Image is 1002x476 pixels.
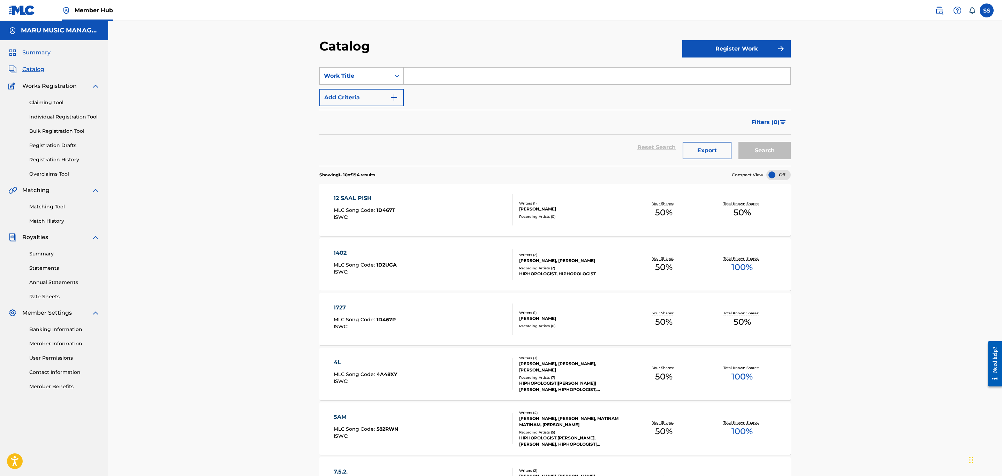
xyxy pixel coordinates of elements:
a: Individual Registration Tool [29,113,100,121]
div: Recording Artists ( 0 ) [519,214,624,219]
span: Matching [22,186,50,194]
img: Matching [8,186,17,194]
span: Summary [22,48,51,57]
span: 1D467P [377,316,396,323]
p: Your Shares: [652,310,675,316]
p: Your Shares: [652,201,675,206]
div: [PERSON_NAME] [519,206,624,212]
div: [PERSON_NAME] [519,315,624,322]
div: [PERSON_NAME], [PERSON_NAME] [519,258,624,264]
div: Writers ( 4 ) [519,410,624,415]
a: SummarySummary [8,48,51,57]
a: 1727MLC Song Code:1D467PISWC:Writers (1)[PERSON_NAME]Recording Artists (0)Your Shares:50%Total Kn... [319,293,791,345]
p: Total Known Shares: [723,420,761,425]
a: Rate Sheets [29,293,100,300]
button: Filters (0) [747,114,791,131]
span: 50 % [655,316,673,328]
img: help [953,6,962,15]
img: filter [780,120,786,124]
iframe: Resource Center [982,336,1002,392]
span: 100 % [731,261,753,274]
img: Works Registration [8,82,17,90]
div: [PERSON_NAME], [PERSON_NAME], MATINAM MATINAM, [PERSON_NAME] [519,415,624,428]
span: 582RWN [377,426,398,432]
span: ISWC : [334,214,350,220]
span: 50 % [655,370,673,383]
div: Help [950,3,964,17]
img: MLC Logo [8,5,35,15]
span: MLC Song Code : [334,426,377,432]
p: Showing 1 - 10 of 194 results [319,172,375,178]
img: Summary [8,48,17,57]
a: 12 SAAL PISHMLC Song Code:1D467TISWC:Writers (1)[PERSON_NAME]Recording Artists (0)Your Shares:50%... [319,184,791,236]
p: Total Known Shares: [723,201,761,206]
div: 1727 [334,304,396,312]
div: 4L [334,358,397,367]
div: Recording Artists ( 7 ) [519,375,624,380]
iframe: Chat Widget [846,196,1002,476]
p: Total Known Shares: [723,365,761,370]
div: Writers ( 2 ) [519,468,624,473]
img: f7272a7cc735f4ea7f67.svg [777,45,785,53]
img: expand [91,186,100,194]
span: 1D467T [377,207,395,213]
h5: MARU MUSIC MANAGEMENT [21,26,100,34]
a: CatalogCatalog [8,65,44,74]
div: HIPHOPOLOGIST|[PERSON_NAME]|[PERSON_NAME], HIPHOPOLOGIST,[PERSON_NAME],[PERSON_NAME], HIPHOPOLOGI... [519,380,624,393]
p: Your Shares: [652,256,675,261]
img: Royalties [8,233,17,241]
span: 4A48XY [377,371,397,377]
img: 9d2ae6d4665cec9f34b9.svg [390,93,398,102]
div: Recording Artists ( 5 ) [519,430,624,435]
a: Annual Statements [29,279,100,286]
span: Filters ( 0 ) [751,118,780,126]
img: expand [91,309,100,317]
img: Member Settings [8,309,17,317]
div: Notifications [969,7,976,14]
div: 1402 [334,249,397,257]
a: Bulk Registration Tool [29,128,100,135]
img: expand [91,82,100,90]
a: Statements [29,264,100,272]
div: HIPHOPOLOGIST,[PERSON_NAME],[PERSON_NAME], HIPHOPOLOGIST|[PERSON_NAME], HIPHOPOLOGIST, HIPHOPOLOG... [519,435,624,447]
span: 100 % [731,370,753,383]
div: Writers ( 2 ) [519,252,624,258]
a: Overclaims Tool [29,170,100,178]
p: Your Shares: [652,420,675,425]
div: Recording Artists ( 0 ) [519,323,624,329]
p: Total Known Shares: [723,256,761,261]
a: 4LMLC Song Code:4A48XYISWC:Writers (3)[PERSON_NAME], [PERSON_NAME], [PERSON_NAME]Recording Artist... [319,348,791,400]
div: 12 SAAL PISH [334,194,395,202]
div: 7.5.2. [334,468,396,476]
span: Royalties [22,233,48,241]
div: Writers ( 1 ) [519,310,624,315]
div: Writers ( 3 ) [519,355,624,361]
span: MLC Song Code : [334,316,377,323]
div: Work Title [324,72,387,80]
div: HIPHOPOLOGIST, HIPHOPOLOGIST [519,271,624,277]
h2: Catalog [319,38,373,54]
a: Member Benefits [29,383,100,390]
button: Add Criteria [319,89,404,106]
a: Claiming Tool [29,99,100,106]
a: Public Search [932,3,946,17]
p: Total Known Shares: [723,310,761,316]
span: Member Settings [22,309,72,317]
a: 5AMMLC Song Code:582RWNISWC:Writers (4)[PERSON_NAME], [PERSON_NAME], MATINAM MATINAM, [PERSON_NAM... [319,402,791,455]
span: 50 % [655,261,673,274]
p: Your Shares: [652,365,675,370]
span: Compact View [732,172,763,178]
span: 100 % [731,425,753,438]
a: Matching Tool [29,203,100,210]
img: Accounts [8,26,17,35]
span: ISWC : [334,323,350,330]
span: ISWC : [334,269,350,275]
span: MLC Song Code : [334,371,377,377]
a: Member Information [29,340,100,347]
a: Match History [29,217,100,225]
span: MLC Song Code : [334,207,377,213]
img: Top Rightsholder [62,6,70,15]
span: Member Hub [75,6,113,14]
